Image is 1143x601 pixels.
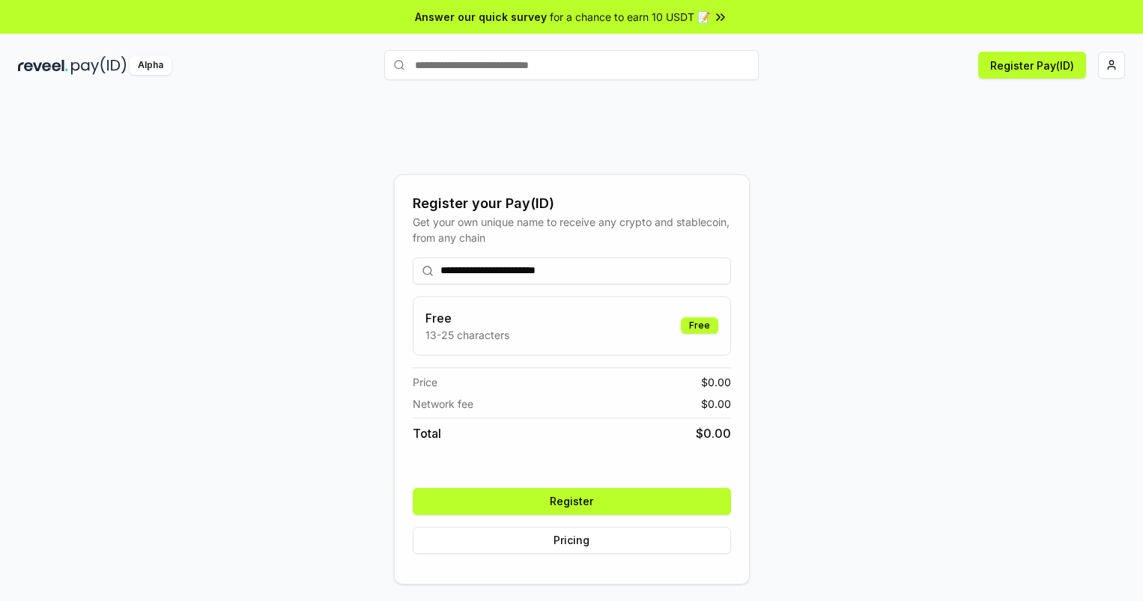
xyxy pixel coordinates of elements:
[130,56,172,75] div: Alpha
[413,424,441,442] span: Total
[701,396,731,412] span: $ 0.00
[413,214,731,245] div: Get your own unique name to receive any crypto and stablecoin, from any chain
[681,317,718,334] div: Free
[413,527,731,554] button: Pricing
[425,327,509,343] p: 13-25 characters
[978,52,1086,79] button: Register Pay(ID)
[413,488,731,515] button: Register
[696,424,731,442] span: $ 0.00
[413,374,437,390] span: Price
[18,56,68,75] img: reveel_dark
[425,309,509,327] h3: Free
[550,9,710,25] span: for a chance to earn 10 USDT 📝
[701,374,731,390] span: $ 0.00
[413,193,731,214] div: Register your Pay(ID)
[413,396,473,412] span: Network fee
[415,9,547,25] span: Answer our quick survey
[71,56,127,75] img: pay_id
